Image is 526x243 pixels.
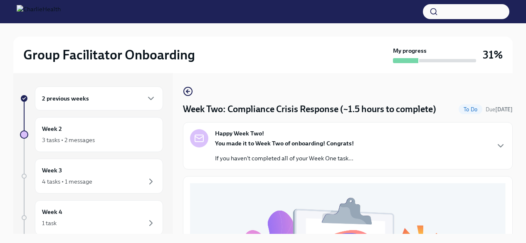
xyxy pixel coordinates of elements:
[42,166,62,175] h6: Week 3
[215,140,354,147] strong: You made it to Week Two of onboarding! Congrats!
[42,177,92,186] div: 4 tasks • 1 message
[483,47,503,62] h3: 31%
[42,207,62,216] h6: Week 4
[486,106,513,113] span: Due
[459,106,482,113] span: To Do
[42,124,62,133] h6: Week 2
[393,47,427,55] strong: My progress
[20,159,163,194] a: Week 34 tasks • 1 message
[42,94,89,103] h6: 2 previous weeks
[20,117,163,152] a: Week 23 tasks • 2 messages
[42,136,95,144] div: 3 tasks • 2 messages
[35,86,163,110] div: 2 previous weeks
[215,129,264,137] strong: Happy Week Two!
[486,106,513,113] span: August 11th, 2025 10:00
[495,106,513,113] strong: [DATE]
[215,154,354,162] p: If you haven't completed all of your Week One task...
[20,200,163,235] a: Week 41 task
[42,219,57,227] div: 1 task
[23,47,195,63] h2: Group Facilitator Onboarding
[17,5,61,18] img: CharlieHealth
[183,103,436,115] h4: Week Two: Compliance Crisis Response (~1.5 hours to complete)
